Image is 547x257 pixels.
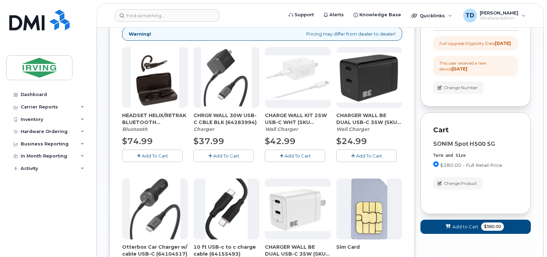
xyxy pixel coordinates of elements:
[336,112,402,126] span: CHARGER WALL BE DUAL USB-C 35W (SKU 64281532)
[295,11,314,18] span: Support
[115,9,219,22] input: Find something...
[433,125,518,135] p: Cart
[351,179,388,239] img: multisim.png
[122,112,188,126] span: HEADSET HELIX/RETRAK BLUETOOTH (64254889)
[122,150,182,162] button: Add To Cart
[329,11,344,18] span: Alerts
[359,11,401,18] span: Knowledge Base
[336,112,402,133] div: CHARGER WALL BE DUAL USB-C 35W (SKU 64281532)
[265,150,325,162] button: Add To Cart
[452,223,478,230] span: Add to Cart
[213,153,239,159] span: Add To Cart
[356,153,382,159] span: Add To Cart
[420,13,445,18] span: Quicklinks
[433,153,518,159] div: Term and Size
[420,220,531,234] button: Add to Cart $380.00
[480,16,518,21] span: Wireless Admin
[122,136,153,146] span: $74.99
[336,53,402,103] img: CHARGER_WALL_BE_DUAL_USB-C_35W.png
[122,27,402,41] div: Pricing may differ from dealer to dealer!
[265,136,296,146] span: $42.99
[129,31,151,37] strong: Warning!
[284,8,319,22] a: Support
[122,126,148,132] em: Bluetooth
[451,66,467,72] strong: [DATE]
[193,150,254,162] button: Add To Cart
[439,40,511,46] div: Full Upgrade Eligibility Date
[433,177,483,189] button: Change Product
[433,161,439,167] input: $380.00 - Full Retail Price
[130,179,180,239] img: download.jpg
[349,8,406,22] a: Knowledge Base
[433,141,518,147] div: SONIM Spot H500 5G
[480,10,518,16] span: [PERSON_NAME]
[265,112,331,133] div: CHARGE WALL KIT 25W USB-C WHT (SKU 64287309)
[131,47,180,108] img: download.png
[201,47,251,108] img: chrgr_wall_30w_-_blk.png
[444,180,477,187] span: Change Product
[265,55,331,100] img: CHARGE_WALL_KIT_25W_USB-C_WHT.png
[205,179,248,239] img: ACCUS210715h8yE8.jpg
[433,82,484,94] button: Change Number
[336,150,397,162] button: Add To Cart
[481,222,504,231] span: $380.00
[336,136,367,146] span: $24.99
[458,9,530,22] div: Tricia Downard
[319,8,349,22] a: Alerts
[265,112,331,126] span: CHARGE WALL KIT 25W USB-C WHT (SKU 64287309)
[193,126,214,132] em: Charger
[466,11,474,20] span: TD
[142,153,168,159] span: Add To Cart
[193,112,259,133] div: CHRGR WALL 30W USB-C CBLE BLK (64283994)
[440,162,502,168] span: $380.00 - Full Retail Price
[439,60,512,72] div: This user received a new device
[285,153,311,159] span: Add To Cart
[336,126,369,132] em: Wall Charger
[193,112,259,126] span: CHRGR WALL 30W USB-C CBLE BLK (64283994)
[122,112,188,133] div: HEADSET HELIX/RETRAK BLUETOOTH (64254889)
[265,187,331,231] img: BE.png
[193,136,224,146] span: $37.99
[407,9,457,22] div: Quicklinks
[444,85,478,91] span: Change Number
[265,126,298,132] em: Wall Charger
[495,41,511,46] strong: [DATE]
